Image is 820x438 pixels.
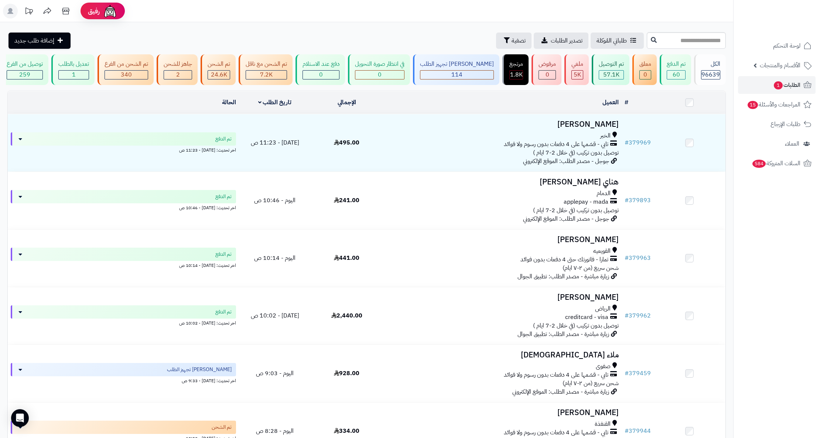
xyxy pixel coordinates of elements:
span: # [625,254,629,262]
h3: [PERSON_NAME] [386,120,619,129]
div: توصيل من الفرع [7,60,43,68]
span: الطلبات [773,80,800,90]
a: الإجمالي [338,98,356,107]
a: الكل96639 [693,54,727,85]
span: طلباتي المُوكلة [597,36,627,45]
div: Open Intercom Messenger [11,409,29,427]
div: في انتظار صورة التحويل [355,60,404,68]
div: اخر تحديث: [DATE] - 10:14 ص [11,261,236,269]
a: تم الدفع 60 [658,54,693,85]
span: القنفذة [595,420,611,428]
span: شحن سريع (من ٢-٧ ايام) [563,379,619,388]
span: 0 [319,70,323,79]
a: #379944 [625,427,651,435]
span: 441.00 [334,254,359,262]
span: 96639 [701,70,720,79]
span: 334.00 [334,427,359,435]
a: تم التوصيل 57.1K [590,54,631,85]
div: معلق [639,60,651,68]
span: تم الدفع [215,135,232,143]
a: #379969 [625,138,651,147]
a: مرفوض 0 [530,54,563,85]
a: طلبات الإرجاع [738,115,816,133]
span: # [625,196,629,205]
a: طلباتي المُوكلة [591,33,644,49]
a: تحديثات المنصة [20,4,38,20]
span: القويعيه [593,247,611,255]
a: السلات المتروكة584 [738,155,816,172]
span: تم الشحن [212,424,232,431]
span: 60 [673,70,680,79]
a: إضافة طلب جديد [8,33,71,49]
a: #379459 [625,369,651,378]
a: تعديل بالطلب 1 [50,54,96,85]
span: تابي - قسّمها على 4 دفعات بدون رسوم ولا فوائد [504,428,608,437]
span: شحن سريع (من ٢-٧ ايام) [563,264,619,272]
div: 0 [355,71,404,79]
span: creditcard - visa [565,313,608,322]
div: 340 [105,71,148,79]
span: جوجل - مصدر الطلب: الموقع الإلكتروني [523,214,609,223]
span: # [625,311,629,320]
div: تعديل بالطلب [58,60,89,68]
a: لوحة التحكم [738,37,816,55]
span: 0 [378,70,382,79]
span: # [625,427,629,435]
a: تم الشحن مع ناقل 7.2K [237,54,294,85]
span: 114 [451,70,462,79]
span: 1 [72,70,76,79]
a: جاهز للشحن 2 [155,54,199,85]
span: رفيق [88,7,100,16]
div: تم التوصيل [599,60,624,68]
span: إضافة طلب جديد [14,36,54,45]
h3: [PERSON_NAME] [386,235,619,244]
h3: [PERSON_NAME] [386,293,619,302]
div: تم الشحن [208,60,230,68]
h3: ملاء [DEMOGRAPHIC_DATA] [386,351,619,359]
span: الأقسام والمنتجات [760,60,800,71]
div: ملغي [571,60,583,68]
h3: [PERSON_NAME] [386,408,619,417]
span: لوحة التحكم [773,41,800,51]
span: 928.00 [334,369,359,378]
div: 7222 [246,71,287,79]
span: 0 [546,70,549,79]
a: #379963 [625,254,651,262]
span: 57.1K [603,70,619,79]
span: 2,440.00 [331,311,362,320]
span: # [625,369,629,378]
span: جوجل - مصدر الطلب: الموقع الإلكتروني [523,157,609,166]
span: 2 [176,70,180,79]
img: logo-2.png [770,17,813,33]
span: طلبات الإرجاع [771,119,800,129]
div: مرفوض [539,60,556,68]
a: ملغي 5K [563,54,590,85]
span: تصدير الطلبات [551,36,582,45]
span: تصفية [512,36,526,45]
span: الدمام [597,189,611,198]
a: [PERSON_NAME] تجهيز الطلب 114 [411,54,501,85]
span: تم الدفع [215,193,232,200]
span: 340 [121,70,132,79]
div: اخر تحديث: [DATE] - 10:02 ص [11,319,236,326]
a: العميل [602,98,619,107]
a: تم الشحن 24.6K [199,54,237,85]
span: المراجعات والأسئلة [747,99,800,110]
span: [DATE] - 10:02 ص [251,311,299,320]
span: توصيل بدون تركيب (في خلال 2-7 ايام ) [533,206,619,215]
div: تم الشحن مع ناقل [246,60,287,68]
a: تصدير الطلبات [534,33,588,49]
span: 1.8K [510,70,523,79]
span: 24.6K [211,70,227,79]
div: تم الشحن من الفرع [105,60,148,68]
div: 1846 [510,71,523,79]
span: 15 [748,101,758,109]
span: تم الدفع [215,308,232,316]
span: تمارا - فاتورتك حتى 4 دفعات بدون فوائد [520,255,608,264]
div: 57058 [599,71,623,79]
span: العملاء [785,139,799,149]
h3: هناي [PERSON_NAME] [386,178,619,186]
span: توصيل بدون تركيب (في خلال 2-7 ايام ) [533,321,619,330]
div: 1 [59,71,89,79]
span: اليوم - 10:14 ص [254,254,295,262]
